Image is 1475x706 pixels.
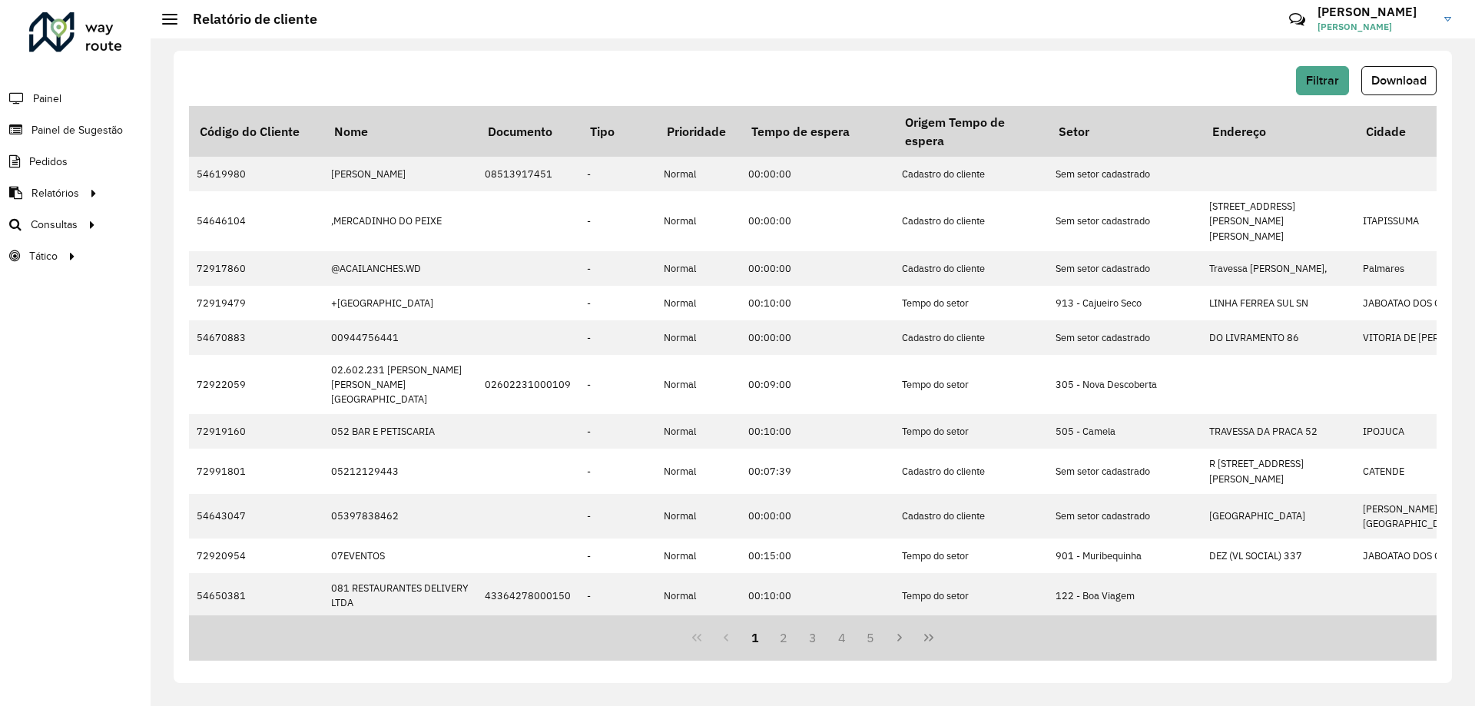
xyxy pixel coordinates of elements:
button: Next Page [885,623,914,652]
td: 00:00:00 [741,320,894,355]
td: 00:10:00 [741,414,894,449]
td: 05212129443 [323,449,477,493]
a: Contato Rápido [1281,3,1314,36]
td: 72919160 [189,414,323,449]
td: - [579,449,656,493]
td: Normal [656,320,741,355]
td: [PERSON_NAME] [323,157,477,191]
td: Normal [656,449,741,493]
td: 43364278000150 [477,573,579,618]
td: 00:10:00 [741,573,894,618]
th: Origem Tempo de espera [894,106,1048,157]
td: - [579,251,656,286]
td: Normal [656,355,741,415]
span: Painel [33,91,61,107]
td: 54643047 [189,494,323,539]
td: Cadastro do cliente [894,251,1048,286]
td: 00:15:00 [741,539,894,573]
span: Relatórios [31,185,79,201]
td: - [579,573,656,618]
td: Cadastro do cliente [894,320,1048,355]
td: [GEOGRAPHIC_DATA] [1202,494,1355,539]
td: Tempo do setor [894,286,1048,320]
td: 00:00:00 [741,494,894,539]
td: 08513917451 [477,157,579,191]
button: 1 [741,623,770,652]
td: - [579,414,656,449]
td: Normal [656,157,741,191]
button: 4 [827,623,857,652]
td: Cadastro do cliente [894,157,1048,191]
td: 505 - Camela [1048,414,1202,449]
td: 00:00:00 [741,191,894,251]
td: 07EVENTOS [323,539,477,573]
td: 00:00:00 [741,251,894,286]
td: DO LIVRAMENTO 86 [1202,320,1355,355]
h2: Relatório de cliente [177,11,317,28]
td: 02.602.231 [PERSON_NAME] [PERSON_NAME][GEOGRAPHIC_DATA] [323,355,477,415]
td: Cadastro do cliente [894,191,1048,251]
span: Download [1371,74,1427,87]
td: - [579,494,656,539]
td: Normal [656,191,741,251]
span: Tático [29,248,58,264]
button: 3 [798,623,827,652]
span: Filtrar [1306,74,1339,87]
td: - [579,191,656,251]
td: Sem setor cadastrado [1048,320,1202,355]
button: 5 [857,623,886,652]
td: 54650381 [189,573,323,618]
td: Tempo do setor [894,414,1048,449]
button: Download [1361,66,1437,95]
td: - [579,286,656,320]
td: 122 - Boa Viagem [1048,573,1202,618]
td: 00:10:00 [741,286,894,320]
td: 00:09:00 [741,355,894,415]
td: - [579,539,656,573]
td: 72991801 [189,449,323,493]
td: Travessa [PERSON_NAME], [1202,251,1355,286]
td: 72922059 [189,355,323,415]
td: 72919479 [189,286,323,320]
th: Endereço [1202,106,1355,157]
th: Setor [1048,106,1202,157]
button: 2 [769,623,798,652]
h3: [PERSON_NAME] [1318,5,1433,19]
span: Consultas [31,217,78,233]
td: [STREET_ADDRESS][PERSON_NAME][PERSON_NAME] [1202,191,1355,251]
td: LINHA FERREA SUL SN [1202,286,1355,320]
button: Filtrar [1296,66,1349,95]
th: Código do Cliente [189,106,323,157]
td: 00:07:39 [741,449,894,493]
td: 54670883 [189,320,323,355]
th: Prioridade [656,106,741,157]
td: Sem setor cadastrado [1048,494,1202,539]
td: Tempo do setor [894,573,1048,618]
td: 305 - Nova Descoberta [1048,355,1202,415]
td: - [579,320,656,355]
td: Sem setor cadastrado [1048,251,1202,286]
td: 02602231000109 [477,355,579,415]
td: Normal [656,539,741,573]
th: Tempo de espera [741,106,894,157]
td: Normal [656,494,741,539]
td: 00:00:00 [741,157,894,191]
td: R [STREET_ADDRESS][PERSON_NAME] [1202,449,1355,493]
span: [PERSON_NAME] [1318,20,1433,34]
td: 05397838462 [323,494,477,539]
td: Tempo do setor [894,539,1048,573]
td: Sem setor cadastrado [1048,157,1202,191]
td: Cadastro do cliente [894,449,1048,493]
td: - [579,157,656,191]
th: Nome [323,106,477,157]
td: 901 - Muribequinha [1048,539,1202,573]
td: Sem setor cadastrado [1048,449,1202,493]
td: Normal [656,414,741,449]
td: DEZ (VL SOCIAL) 337 [1202,539,1355,573]
td: 052 BAR E PETISCARIA [323,414,477,449]
td: @ACAILANCHES.WD [323,251,477,286]
td: 081 RESTAURANTES DELIVERY LTDA [323,573,477,618]
td: Sem setor cadastrado [1048,191,1202,251]
td: 72917860 [189,251,323,286]
td: TRAVESSA DA PRACA 52 [1202,414,1355,449]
